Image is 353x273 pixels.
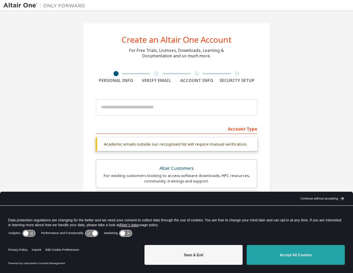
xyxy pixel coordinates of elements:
div: For Free Trials, Licenses, Downloads, Learning & Documentation and so much more. [129,48,224,59]
img: Altair One [3,2,89,9]
div: Account Info [176,78,217,83]
div: Academic emails outside our recognised list will require manual verification. [96,137,257,151]
div: For existing customers looking to access software downloads, HPC resources, community, trainings ... [100,173,253,184]
div: Account Type [96,123,257,134]
div: Verify Email [136,78,177,83]
div: Altair Customers [100,164,253,173]
div: Security Setup [217,78,258,83]
div: Create an Altair One Account [122,36,232,44]
div: Personal Info [96,78,136,83]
